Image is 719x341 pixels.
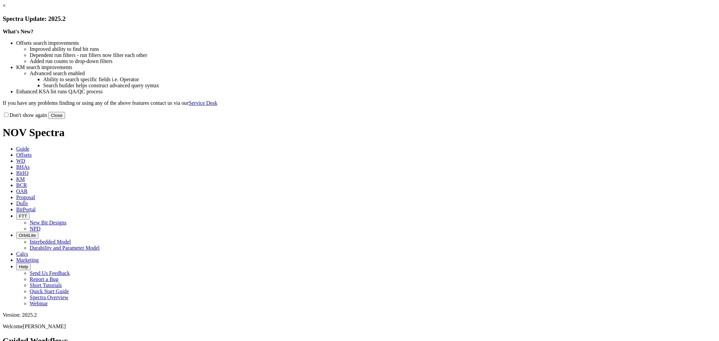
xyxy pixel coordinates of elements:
span: WD [16,158,25,164]
span: Proposal [16,194,35,200]
span: BitPortal [16,207,36,212]
a: Spectra Overview [30,294,68,300]
li: Added run counts to drop-down filters [30,58,716,64]
div: Version: 2025.2 [3,312,716,318]
label: Don't show again [3,112,47,118]
span: FTT [19,214,27,219]
p: If you have any problems finding or using any of the above features contact us via our [3,100,716,106]
li: Search builder helps construct advanced query syntax [43,83,716,89]
span: BCR [16,182,27,188]
a: Send Us Feedback [30,270,70,276]
a: New Bit Designs [30,220,66,225]
li: Advanced search enabled [30,70,716,76]
li: Enhanced KSA bit runs QA/QC process [16,89,716,95]
li: Improved ability to find bit runs [30,46,716,52]
span: Marketing [16,257,39,263]
span: OrbitLite [19,233,36,238]
span: Calcs [16,251,28,257]
li: Ability to search specific fields i.e. Operator [43,76,716,83]
a: Interbedded Model [30,239,71,245]
li: Dependent run filters - run filters now filter each other [30,52,716,58]
p: Welcome [3,323,716,330]
span: Dulls [16,200,28,206]
a: Service Desk [189,100,217,106]
span: KM [16,176,25,182]
span: Help [19,264,28,269]
a: NPD [30,226,40,231]
span: OAR [16,188,28,194]
li: Offsets search improvements [16,40,716,46]
a: Durability and Parameter Model [30,245,100,251]
a: Report a Bug [30,276,58,282]
a: Quick Start Guide [30,288,69,294]
span: Offsets [16,152,32,158]
span: [PERSON_NAME] [23,323,66,329]
a: Short Tutorials [30,282,62,288]
span: Guide [16,146,29,152]
span: BitIQ [16,170,28,176]
h3: Spectra Update: 2025.2 [3,15,716,23]
a: × [3,3,6,8]
input: Don't show again [4,113,8,117]
span: BHAs [16,164,30,170]
button: Close [48,112,65,119]
li: KM search improvements [16,64,716,70]
h1: NOV Spectra [3,126,716,139]
strong: What's New? [3,29,33,34]
a: Webinar [30,301,48,306]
